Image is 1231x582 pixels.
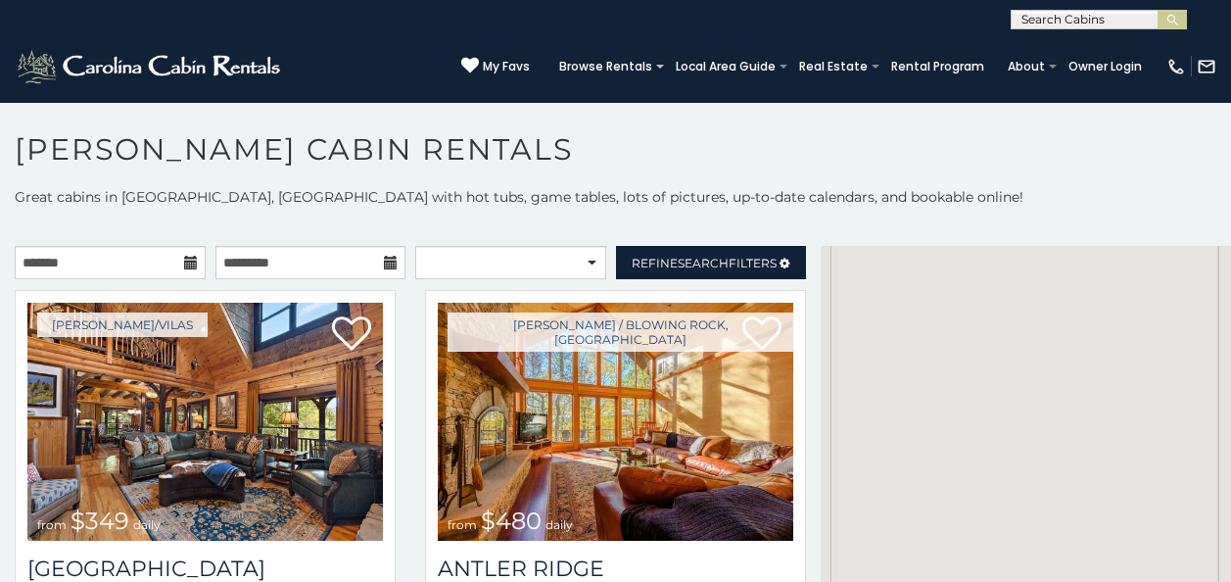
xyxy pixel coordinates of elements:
[481,507,542,535] span: $480
[998,53,1055,80] a: About
[1059,53,1152,80] a: Owner Login
[15,47,286,86] img: White-1-2.png
[448,517,477,532] span: from
[438,303,793,541] img: 1714397585_thumbnail.jpeg
[27,556,383,582] a: [GEOGRAPHIC_DATA]
[27,303,383,541] img: 1714398500_thumbnail.jpeg
[133,517,161,532] span: daily
[632,256,777,270] span: Refine Filters
[27,303,383,541] a: from $349 daily
[448,313,793,352] a: [PERSON_NAME] / Blowing Rock, [GEOGRAPHIC_DATA]
[666,53,785,80] a: Local Area Guide
[438,556,793,582] a: Antler Ridge
[37,517,67,532] span: from
[881,53,994,80] a: Rental Program
[71,507,129,535] span: $349
[332,315,371,356] a: Add to favorites
[1197,57,1216,76] img: mail-regular-white.png
[616,246,807,279] a: RefineSearchFilters
[549,53,662,80] a: Browse Rentals
[545,517,573,532] span: daily
[789,53,877,80] a: Real Estate
[678,256,729,270] span: Search
[483,58,530,75] span: My Favs
[1166,57,1186,76] img: phone-regular-white.png
[27,556,383,582] h3: Diamond Creek Lodge
[461,57,530,76] a: My Favs
[37,313,208,337] a: [PERSON_NAME]/Vilas
[438,303,793,541] a: from $480 daily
